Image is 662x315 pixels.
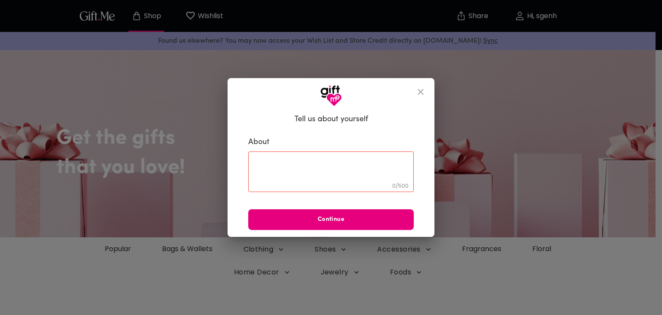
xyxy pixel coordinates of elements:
[320,85,342,107] img: GiftMe Logo
[248,137,414,148] label: About
[248,209,414,230] button: Continue
[248,215,414,224] span: Continue
[294,114,368,125] h6: Tell us about yourself
[410,82,431,102] button: close
[392,182,409,189] span: 0 / 500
